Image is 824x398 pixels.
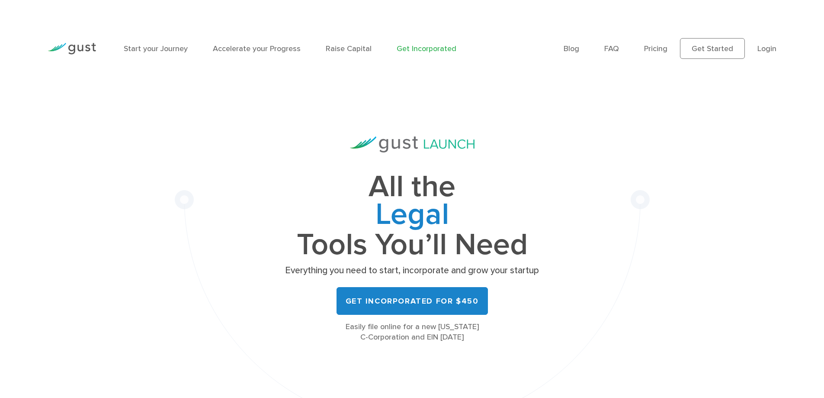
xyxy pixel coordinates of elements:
[680,38,745,59] a: Get Started
[757,44,776,53] a: Login
[326,44,372,53] a: Raise Capital
[48,43,96,55] img: Gust Logo
[397,44,456,53] a: Get Incorporated
[124,44,188,53] a: Start your Journey
[282,201,542,231] span: Legal
[282,173,542,259] h1: All the Tools You’ll Need
[604,44,619,53] a: FAQ
[350,136,475,152] img: Gust Launch Logo
[644,44,667,53] a: Pricing
[213,44,301,53] a: Accelerate your Progress
[337,287,488,315] a: Get Incorporated for $450
[282,265,542,277] p: Everything you need to start, incorporate and grow your startup
[282,322,542,343] div: Easily file online for a new [US_STATE] C-Corporation and EIN [DATE]
[564,44,579,53] a: Blog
